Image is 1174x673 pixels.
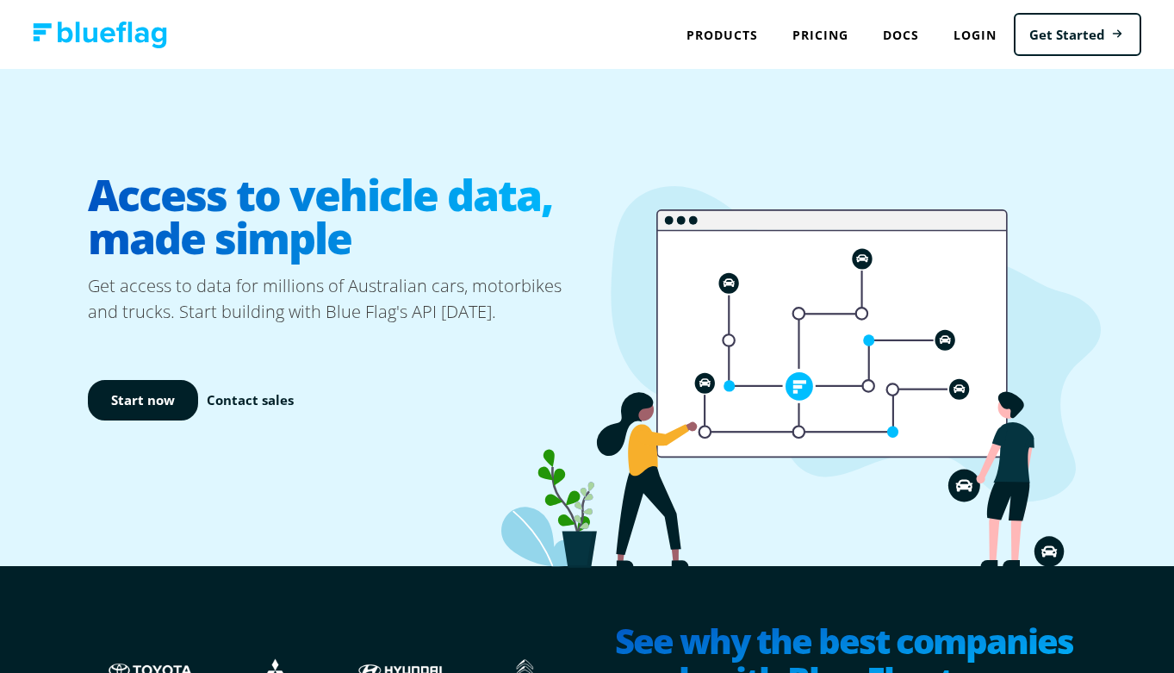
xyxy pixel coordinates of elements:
[88,159,587,273] h1: Access to vehicle data, made simple
[88,380,198,421] a: Start now
[1014,13,1141,57] a: Get Started
[669,17,775,53] div: Products
[33,22,167,48] img: Blue Flag logo
[936,17,1014,53] a: Login to Blue Flag application
[775,17,866,53] a: Pricing
[88,273,587,325] p: Get access to data for millions of Australian cars, motorbikes and trucks. Start building with Bl...
[866,17,936,53] a: Docs
[207,390,294,410] a: Contact sales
